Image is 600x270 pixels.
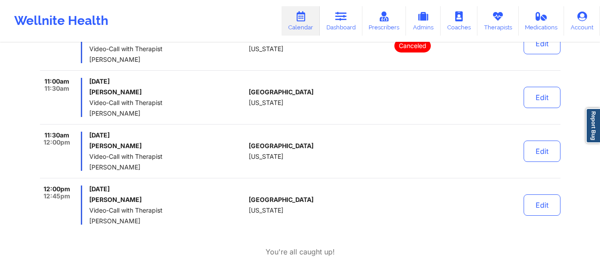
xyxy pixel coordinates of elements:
button: Edit [524,194,560,216]
a: Calendar [282,6,320,36]
a: Report Bug [586,108,600,143]
p: You're all caught up! [266,247,335,257]
span: Video-Call with Therapist [89,207,245,214]
a: Therapists [477,6,519,36]
span: [PERSON_NAME] [89,164,245,171]
span: [PERSON_NAME] [89,218,245,225]
span: [GEOGRAPHIC_DATA] [249,142,314,149]
a: Admins [406,6,441,36]
h6: [PERSON_NAME] [89,89,245,96]
p: Canceled [394,39,431,52]
span: [PERSON_NAME] [89,110,245,117]
span: [US_STATE] [249,45,283,52]
a: Coaches [441,6,477,36]
h6: [PERSON_NAME] [89,142,245,149]
span: 11:30am [44,85,69,92]
span: [DATE] [89,78,245,85]
span: [DATE] [89,132,245,139]
span: 12:00pm [44,139,70,146]
span: [US_STATE] [249,99,283,106]
h6: [PERSON_NAME] [89,196,245,203]
span: [DATE] [89,185,245,193]
button: Edit [524,33,560,54]
span: 12:00pm [44,185,70,193]
span: [US_STATE] [249,153,283,160]
span: [GEOGRAPHIC_DATA] [249,89,314,96]
a: Dashboard [320,6,362,36]
span: [PERSON_NAME] [89,56,245,63]
span: Video-Call with Therapist [89,153,245,160]
span: 11:00am [44,78,69,85]
button: Edit [524,87,560,108]
span: 11:30am [44,132,69,139]
button: Edit [524,141,560,162]
a: Prescribers [362,6,406,36]
a: Medications [519,6,564,36]
span: Video-Call with Therapist [89,99,245,106]
span: Video-Call with Therapist [89,45,245,52]
a: Account [564,6,600,36]
span: [GEOGRAPHIC_DATA] [249,196,314,203]
span: 12:45pm [44,193,70,200]
span: [US_STATE] [249,207,283,214]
